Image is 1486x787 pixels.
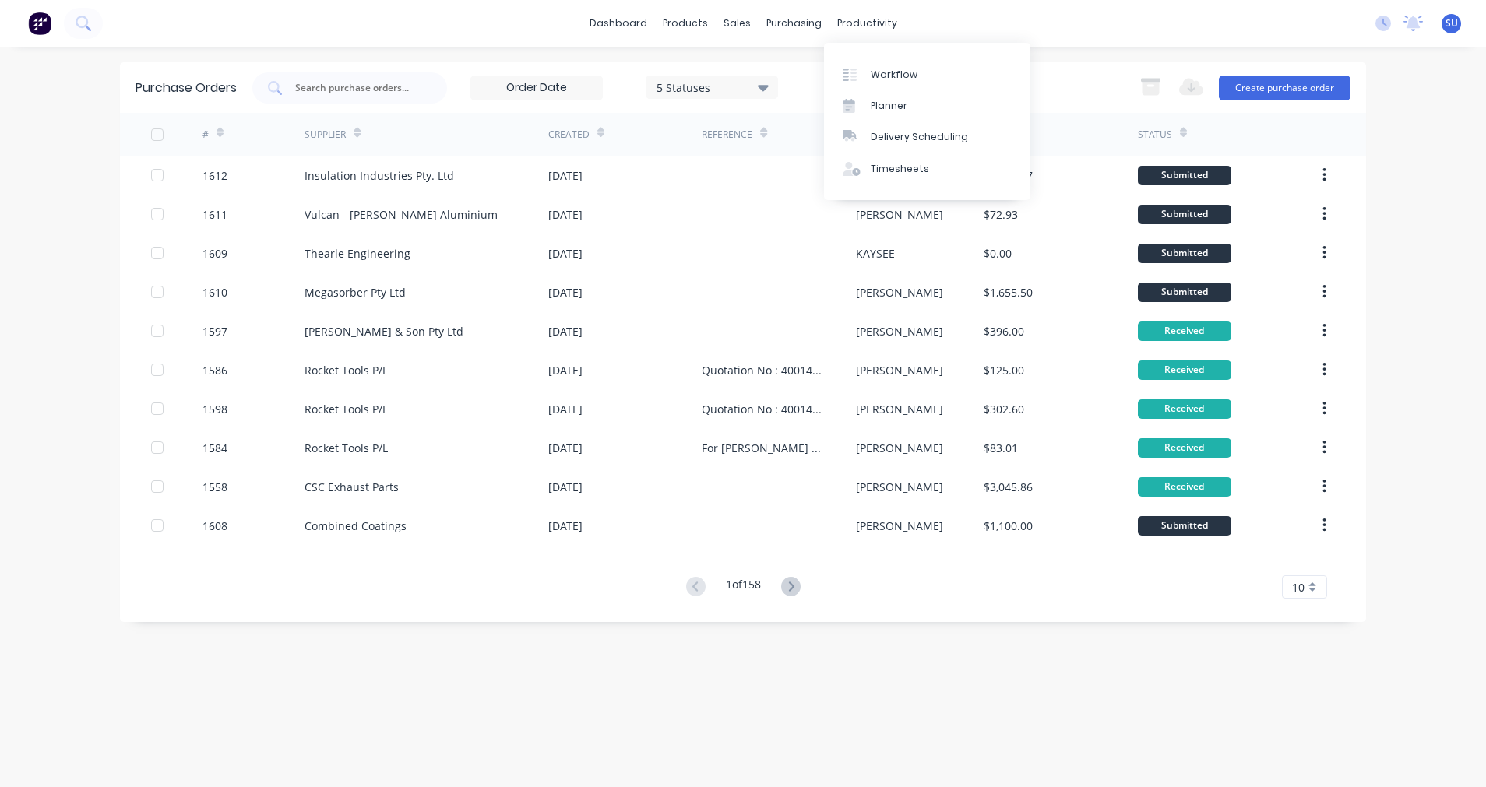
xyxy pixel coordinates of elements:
div: productivity [829,12,905,35]
div: $125.00 [984,362,1024,378]
span: SU [1446,16,1458,30]
div: Planner [871,99,907,113]
div: # [202,128,209,142]
div: [DATE] [548,206,583,223]
div: [PERSON_NAME] [856,440,943,456]
div: [PERSON_NAME] & Son Pty Ltd [305,323,463,339]
div: [DATE] [548,440,583,456]
div: [DATE] [548,323,583,339]
div: $0.00 [984,245,1012,262]
div: Received [1138,399,1231,419]
div: 1584 [202,440,227,456]
div: Megasorber Pty Ltd [305,284,406,300]
div: [DATE] [548,479,583,495]
div: Submitted [1138,166,1231,185]
span: 10 [1292,579,1305,596]
div: products [655,12,716,35]
div: Delivery Scheduling [871,130,968,144]
div: $83.01 [984,440,1018,456]
div: [PERSON_NAME] [856,284,943,300]
a: Delivery Scheduling [824,121,1030,153]
div: Workflow [871,68,917,82]
div: Status [1138,128,1172,142]
div: [DATE] [548,401,583,417]
div: Timesheets [871,162,929,176]
div: KAYSEE [856,245,895,262]
div: Combined Coatings [305,518,407,534]
div: Received [1138,438,1231,458]
input: Order Date [471,76,602,100]
div: Received [1138,477,1231,497]
a: Workflow [824,58,1030,90]
div: Vulcan - [PERSON_NAME] Aluminium [305,206,498,223]
div: Insulation Industries Pty. Ltd [305,167,454,184]
div: Received [1138,321,1231,341]
div: $3,045.86 [984,479,1033,495]
div: Submitted [1138,283,1231,302]
div: [DATE] [548,245,583,262]
div: $396.00 [984,323,1024,339]
div: [DATE] [548,284,583,300]
div: [PERSON_NAME] [856,518,943,534]
a: Planner [824,90,1030,121]
div: [PERSON_NAME] [856,479,943,495]
input: Search purchase orders... [294,80,423,96]
div: $72.93 [984,206,1018,223]
div: 1610 [202,284,227,300]
div: purchasing [759,12,829,35]
div: 1558 [202,479,227,495]
div: 1597 [202,323,227,339]
div: [PERSON_NAME] [856,401,943,417]
div: Supplier [305,128,346,142]
div: Submitted [1138,516,1231,536]
a: Timesheets [824,153,1030,184]
div: Rocket Tools P/L [305,401,388,417]
div: [DATE] [548,362,583,378]
div: sales [716,12,759,35]
div: Submitted [1138,244,1231,263]
div: Submitted [1138,205,1231,224]
div: Quotation No : 40014480 [702,362,824,378]
div: Reference [702,128,752,142]
div: [PERSON_NAME] [856,323,943,339]
div: $302.60 [984,401,1024,417]
div: 1 of 158 [726,576,761,599]
div: $1,100.00 [984,518,1033,534]
div: For [PERSON_NAME] for Stock [702,440,824,456]
div: Purchase Orders [136,79,237,97]
div: 1609 [202,245,227,262]
div: [DATE] [548,518,583,534]
div: Created [548,128,590,142]
div: 1598 [202,401,227,417]
div: Quotation No : 40014503 [702,401,824,417]
div: [PERSON_NAME] [856,206,943,223]
div: Thearle Engineering [305,245,410,262]
a: dashboard [582,12,655,35]
div: Received [1138,360,1231,380]
div: [DATE] [548,167,583,184]
div: 5 Statuses [657,79,768,95]
div: 1611 [202,206,227,223]
div: $1,655.50 [984,284,1033,300]
div: Rocket Tools P/L [305,362,388,378]
div: 1586 [202,362,227,378]
div: CSC Exhaust Parts [305,479,399,495]
div: 1608 [202,518,227,534]
img: Factory [28,12,51,35]
div: Rocket Tools P/L [305,440,388,456]
div: [PERSON_NAME] [856,362,943,378]
div: 1612 [202,167,227,184]
button: Create purchase order [1219,76,1350,100]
